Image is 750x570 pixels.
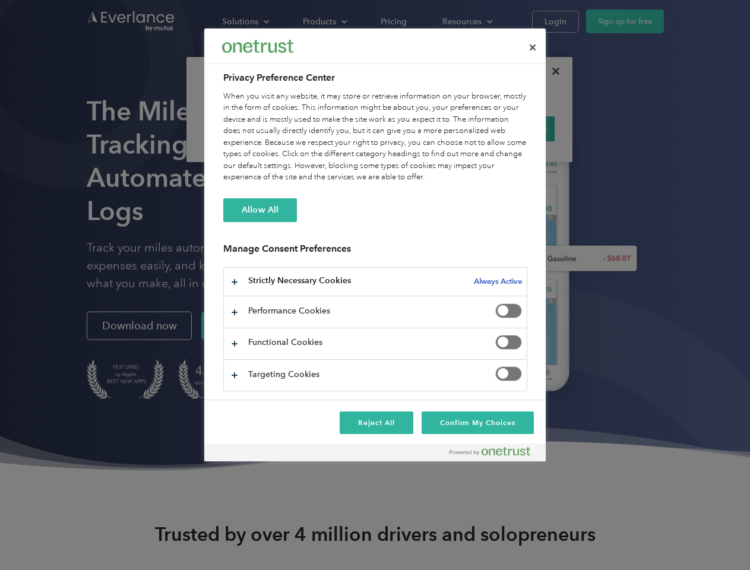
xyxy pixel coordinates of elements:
[222,40,293,52] img: Everlance
[422,411,534,434] button: Confirm My Choices
[223,91,527,183] div: When you visit any website, it may store or retrieve information on your browser, mostly in the f...
[450,446,540,461] a: Powered by OneTrust Opens in a new Tab
[450,446,530,456] img: Powered by OneTrust Opens in a new Tab
[222,34,293,58] div: Everlance
[204,28,546,461] div: Privacy Preference Center
[223,71,527,85] h2: Privacy Preference Center
[204,28,546,461] div: Preference center
[223,243,527,261] h3: Manage Consent Preferences
[223,198,297,222] button: Allow All
[340,411,413,434] button: Reject All
[520,34,546,61] button: Close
